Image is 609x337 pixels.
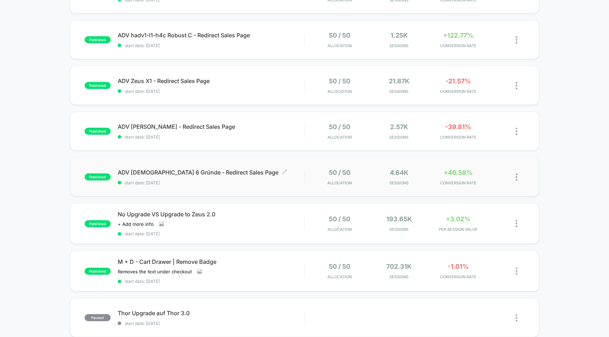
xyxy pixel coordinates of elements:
[444,169,473,176] span: +46.58%
[85,220,111,227] span: published
[329,215,350,223] span: 50 / 50
[118,279,304,284] span: start date: [DATE]
[389,77,410,85] span: 21.87k
[371,227,427,232] span: Sessions
[118,43,304,48] span: start date: [DATE]
[371,43,427,48] span: Sessions
[386,263,412,270] span: 702.31k
[390,32,408,39] span: 1.25k
[443,32,473,39] span: +122.77%
[516,314,517,322] img: close
[327,274,352,279] span: Allocation
[329,32,350,39] span: 50 / 50
[118,169,304,176] span: ADV [DEMOGRAPHIC_DATA] 6 Gründe - Redirect Sales Page
[118,123,304,130] span: ADV [PERSON_NAME] - Redirect Sales Page
[327,89,352,94] span: Allocation
[371,89,427,94] span: Sessions
[516,173,517,181] img: close
[118,258,304,265] span: M + D - Cart Drawer | Remove Badge
[430,180,486,185] span: CONVERSION RATE
[329,169,350,176] span: 50 / 50
[390,169,408,176] span: 4.64k
[85,314,111,321] span: paused
[327,43,352,48] span: Allocation
[448,263,469,270] span: -1.01%
[118,180,304,185] span: start date: [DATE]
[85,36,111,43] span: published
[85,173,111,180] span: published
[118,310,304,317] span: Thor Upgrade auf Thor 3.0
[516,82,517,89] img: close
[327,180,352,185] span: Allocation
[430,274,486,279] span: CONVERSION RATE
[430,135,486,140] span: CONVERSION RATE
[329,123,350,131] span: 50 / 50
[516,128,517,135] img: close
[118,89,304,94] span: start date: [DATE]
[371,135,427,140] span: Sessions
[445,77,471,85] span: -21.57%
[371,274,427,279] span: Sessions
[430,227,486,232] span: PER SESSION VALUE
[118,269,192,274] span: Removes the text under checkout
[85,268,111,275] span: published
[85,82,111,89] span: published
[430,43,486,48] span: CONVERSION RATE
[118,211,304,218] span: No Upgrade VS Upgrade to Zeus 2.0
[516,220,517,227] img: close
[329,263,350,270] span: 50 / 50
[118,221,154,227] span: + Add more info
[371,180,427,185] span: Sessions
[446,215,470,223] span: +3.02%
[390,123,408,131] span: 2.57k
[85,128,111,135] span: published
[430,89,486,94] span: CONVERSION RATE
[118,321,304,326] span: start date: [DATE]
[327,227,352,232] span: Allocation
[516,267,517,275] img: close
[327,135,352,140] span: Allocation
[516,36,517,44] img: close
[445,123,471,131] span: -39.81%
[329,77,350,85] span: 50 / 50
[118,32,304,39] span: ADV hadv1-l1-h4c Robust C - Redirect Sales Page
[118,77,304,84] span: ADV Zeus X1 - Redirect Sales Page
[118,231,304,236] span: start date: [DATE]
[118,134,304,140] span: start date: [DATE]
[386,215,412,223] span: 193.65k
